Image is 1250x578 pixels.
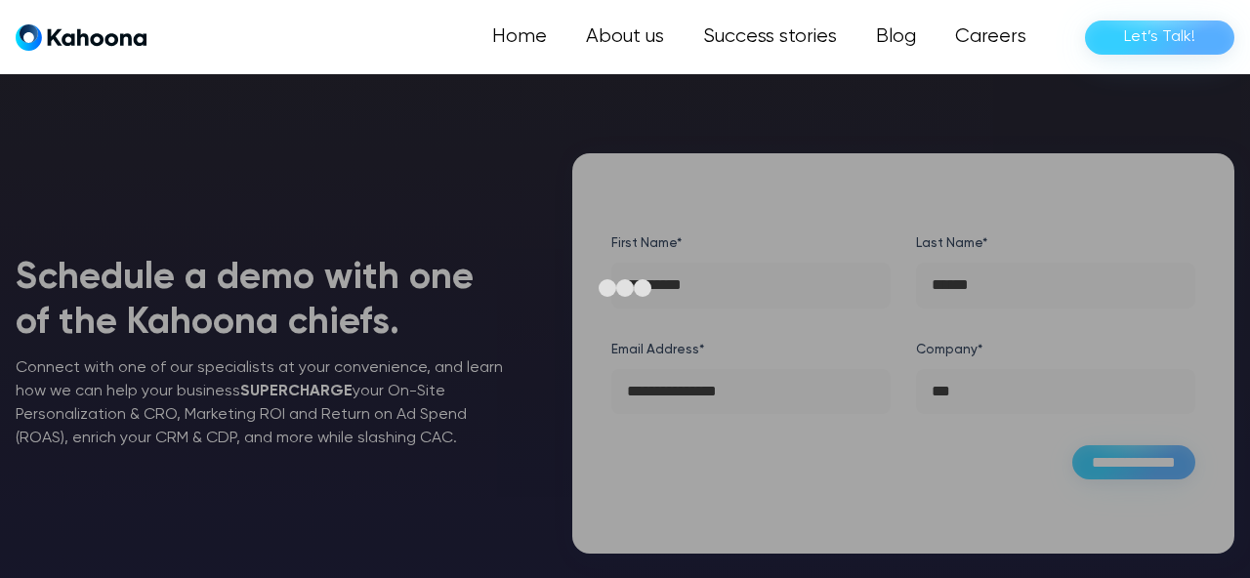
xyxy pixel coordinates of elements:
a: Home [473,18,566,57]
a: Careers [936,18,1046,57]
a: home [16,23,146,52]
a: About us [566,18,684,57]
a: Let’s Talk! [1085,21,1234,55]
a: Blog [856,18,936,57]
div: Let’s Talk! [1124,21,1195,53]
iframe: Select a Date & Time - Calendly [137,29,1113,550]
a: Success stories [684,18,856,57]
